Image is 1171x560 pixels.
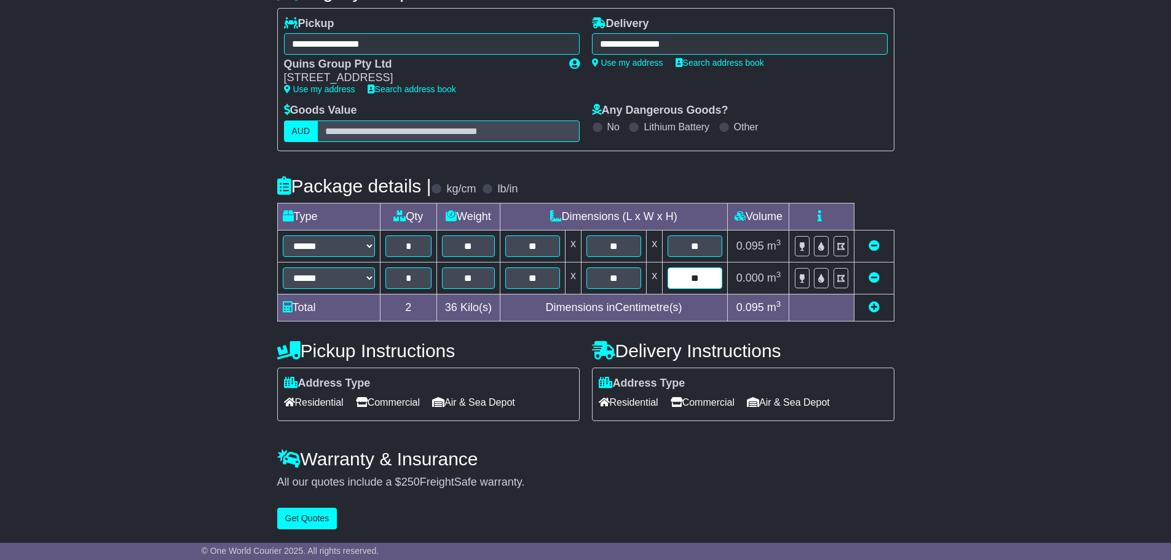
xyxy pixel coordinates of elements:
td: Volume [728,203,789,230]
label: Goods Value [284,104,357,117]
span: Residential [284,393,344,412]
button: Get Quotes [277,508,337,529]
label: Pickup [284,17,334,31]
label: Delivery [592,17,649,31]
a: Add new item [869,301,880,314]
h4: Package details | [277,176,432,196]
td: Dimensions (L x W x H) [500,203,728,230]
sup: 3 [776,238,781,247]
span: m [767,301,781,314]
div: Quins Group Pty Ltd [284,58,557,71]
td: Total [277,294,380,321]
td: 2 [380,294,437,321]
label: Lithium Battery [644,121,709,133]
span: 0.000 [736,272,764,284]
td: x [647,230,663,262]
sup: 3 [776,270,781,279]
h4: Pickup Instructions [277,341,580,361]
span: m [767,240,781,252]
label: Any Dangerous Goods? [592,104,728,117]
a: Use my address [284,84,355,94]
td: x [647,262,663,294]
h4: Delivery Instructions [592,341,894,361]
div: [STREET_ADDRESS] [284,71,557,85]
td: x [565,230,581,262]
label: kg/cm [446,183,476,196]
td: Type [277,203,380,230]
label: lb/in [497,183,518,196]
a: Use my address [592,58,663,68]
sup: 3 [776,299,781,309]
span: © One World Courier 2025. All rights reserved. [202,546,379,556]
span: Air & Sea Depot [747,393,830,412]
label: AUD [284,120,318,142]
td: Kilo(s) [437,294,500,321]
div: All our quotes include a $ FreightSafe warranty. [277,476,894,489]
span: Commercial [356,393,420,412]
td: Qty [380,203,437,230]
a: Search address book [676,58,764,68]
label: Other [734,121,759,133]
span: 250 [401,476,420,488]
td: x [565,262,581,294]
td: Weight [437,203,500,230]
span: Residential [599,393,658,412]
a: Search address book [368,84,456,94]
span: Commercial [671,393,735,412]
a: Remove this item [869,240,880,252]
span: m [767,272,781,284]
label: No [607,121,620,133]
h4: Warranty & Insurance [277,449,894,469]
label: Address Type [284,377,371,390]
span: 0.095 [736,301,764,314]
span: 0.095 [736,240,764,252]
a: Remove this item [869,272,880,284]
span: Air & Sea Depot [432,393,515,412]
td: Dimensions in Centimetre(s) [500,294,728,321]
label: Address Type [599,377,685,390]
span: 36 [445,301,457,314]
